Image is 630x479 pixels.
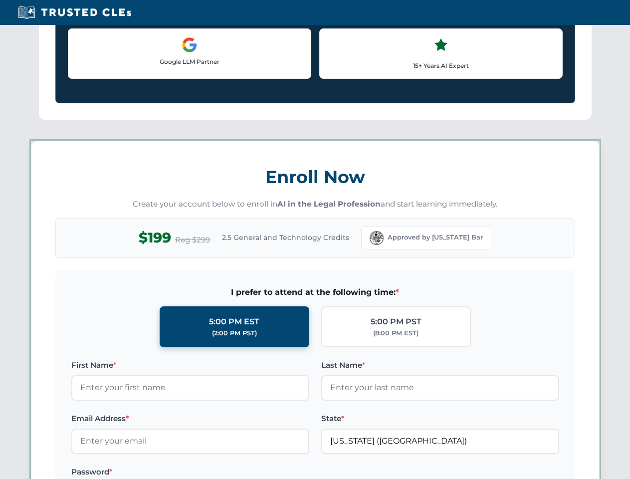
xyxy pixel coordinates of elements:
label: First Name [71,359,309,371]
img: Florida Bar [370,231,384,245]
span: $199 [139,227,171,249]
img: Google [182,37,198,53]
span: Reg $299 [175,234,210,246]
img: Trusted CLEs [15,5,134,20]
input: Enter your first name [71,375,309,400]
span: Approved by [US_STATE] Bar [388,233,483,242]
span: 2.5 General and Technology Credits [222,232,349,243]
label: Password [71,466,309,478]
strong: AI in the Legal Profession [277,199,381,209]
label: Email Address [71,413,309,425]
p: 15+ Years AI Expert [328,61,554,70]
div: (2:00 PM PST) [212,328,257,338]
p: Create your account below to enroll in and start learning immediately. [55,199,575,210]
p: Google LLM Partner [76,57,303,66]
div: 5:00 PM PST [371,315,421,328]
label: State [321,413,559,425]
input: Enter your email [71,429,309,454]
div: (8:00 PM EST) [373,328,419,338]
div: 5:00 PM EST [209,315,259,328]
input: Enter your last name [321,375,559,400]
span: I prefer to attend at the following time: [71,286,559,299]
label: Last Name [321,359,559,371]
input: Florida (FL) [321,429,559,454]
h3: Enroll Now [55,161,575,193]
